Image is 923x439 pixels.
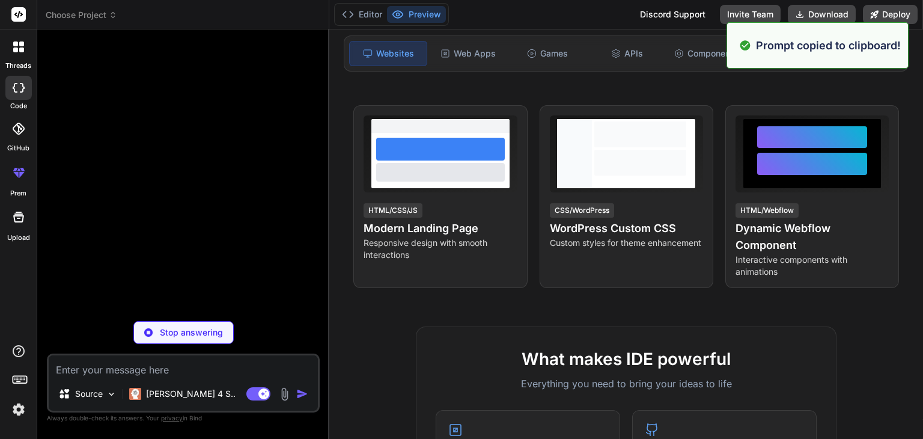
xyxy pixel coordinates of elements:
p: Custom styles for theme enhancement [550,237,703,249]
p: Always double-check its answers. Your in Bind [47,413,320,424]
div: HTML/CSS/JS [364,203,422,218]
div: Games [509,41,586,66]
span: Choose Project [46,9,117,21]
img: attachment [278,387,291,401]
p: Prompt copied to clipboard! [756,37,901,54]
p: Source [75,388,103,400]
h4: WordPress Custom CSS [550,220,703,237]
div: Web Apps [430,41,507,66]
div: CSS/WordPress [550,203,614,218]
div: APIs [588,41,665,66]
p: [PERSON_NAME] 4 S.. [146,388,236,400]
img: Claude 4 Sonnet [129,388,141,400]
label: Upload [7,233,30,243]
img: Pick Models [106,389,117,399]
button: Preview [387,6,446,23]
p: Everything you need to bring your ideas to life [436,376,817,391]
img: alert [739,37,751,54]
p: Responsive design with smooth interactions [364,237,517,261]
div: Discord Support [633,5,713,24]
button: Deploy [863,5,918,24]
label: code [10,101,27,111]
label: GitHub [7,143,29,153]
h4: Modern Landing Page [364,220,517,237]
button: Editor [337,6,387,23]
p: Stop answering [160,327,223,339]
label: threads [5,61,31,71]
h4: Dynamic Webflow Component [736,220,889,254]
h2: What makes IDE powerful [436,346,817,372]
div: Websites [349,41,427,66]
p: Interactive components with animations [736,254,889,278]
img: icon [296,388,308,400]
button: Invite Team [720,5,781,24]
button: Download [788,5,856,24]
span: privacy [161,414,183,422]
div: HTML/Webflow [736,203,799,218]
div: Components [668,41,745,66]
label: prem [10,188,26,198]
img: settings [8,399,29,420]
